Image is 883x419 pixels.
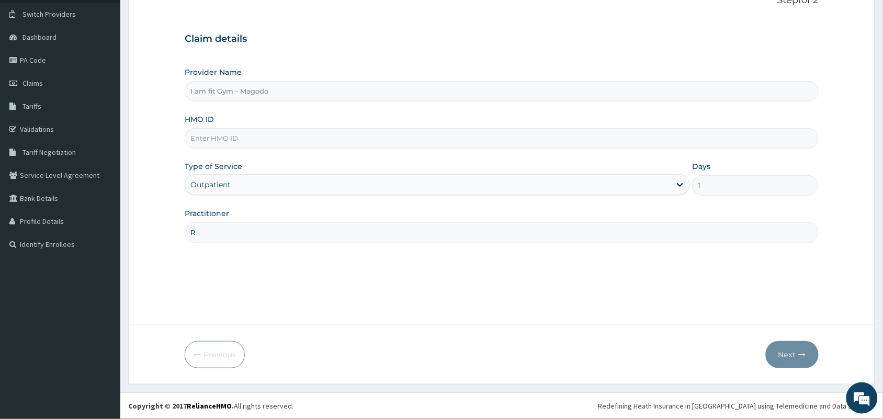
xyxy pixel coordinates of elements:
[766,341,819,368] button: Next
[120,392,883,419] footer: All rights reserved.
[185,341,245,368] button: Previous
[22,101,41,111] span: Tariffs
[172,5,197,30] div: Minimize live chat window
[22,78,43,88] span: Claims
[185,208,229,219] label: Practitioner
[61,132,144,237] span: We're online!
[185,114,214,124] label: HMO ID
[185,222,819,243] input: Enter Name
[185,67,242,77] label: Provider Name
[19,52,42,78] img: d_794563401_company_1708531726252_794563401
[5,286,199,322] textarea: Type your message and hit 'Enter'
[187,401,232,411] a: RelianceHMO
[185,128,819,149] input: Enter HMO ID
[22,9,76,19] span: Switch Providers
[22,148,76,157] span: Tariff Negotiation
[22,32,56,42] span: Dashboard
[185,33,819,45] h3: Claim details
[128,401,234,411] strong: Copyright © 2017 .
[185,161,242,172] label: Type of Service
[54,59,176,72] div: Chat with us now
[692,161,710,172] label: Days
[598,401,875,411] div: Redefining Heath Insurance in [GEOGRAPHIC_DATA] using Telemedicine and Data Science!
